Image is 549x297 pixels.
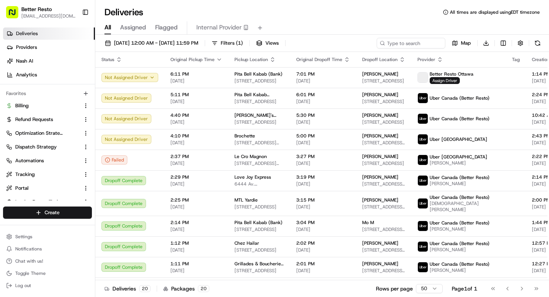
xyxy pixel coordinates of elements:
[362,197,398,203] span: [PERSON_NAME]
[3,155,92,167] button: Automations
[45,209,59,216] span: Create
[6,116,80,123] a: Refund Requests
[296,226,350,232] span: [DATE]
[170,247,222,253] span: [DATE]
[3,87,92,100] div: Favorites
[16,44,37,51] span: Providers
[21,5,52,13] button: Better Resto
[452,285,477,292] div: Page 1 of 1
[234,226,284,232] span: [STREET_ADDRESS]
[3,127,92,139] button: Optimization Strategy
[418,262,428,272] img: uber-new-logo.jpeg
[362,71,398,77] span: [PERSON_NAME]
[15,270,46,276] span: Toggle Theme
[234,56,268,63] span: Pickup Location
[362,226,405,232] span: [STREET_ADDRESS][PERSON_NAME]
[16,71,37,78] span: Analytics
[430,77,460,84] span: Assign Driver
[170,240,222,246] span: 1:12 PM
[234,153,267,160] span: Le Cro Magnon
[8,171,14,178] div: 📗
[234,261,284,267] span: Grillades & Boucherie Farhat
[61,168,125,181] a: 💻API Documentation
[418,93,428,103] img: uber-new-logo.jpeg
[208,38,246,48] button: Filters(1)
[170,92,222,98] span: 5:11 PM
[296,92,350,98] span: 6:01 PM
[170,268,222,274] span: [DATE]
[234,174,271,180] span: Love Joy Express
[3,141,92,153] button: Dispatch Strategy
[170,133,222,139] span: 4:10 PM
[29,139,45,145] span: [DATE]
[234,98,284,105] span: [STREET_ADDRESS]
[296,133,350,139] span: 5:00 PM
[114,40,198,47] span: [DATE] 12:00 AM - [DATE] 11:59 PM
[198,285,209,292] div: 20
[450,9,540,15] span: All times are displayed using EDT timezone
[6,144,80,150] a: Dispatch Strategy
[418,134,428,144] img: uber-new-logo.jpeg
[362,140,405,146] span: [STREET_ADDRESS][PERSON_NAME]
[362,153,398,160] span: [PERSON_NAME]
[15,185,29,192] span: Portal
[101,38,202,48] button: [DATE] 12:00 AM - [DATE] 11:59 PM
[418,176,428,186] img: uber-new-logo.jpeg
[3,256,92,266] button: Chat with us!
[3,113,92,126] button: Refund Requests
[61,118,77,124] span: [DATE]
[362,268,405,274] span: [STREET_ADDRESS][PERSON_NAME]
[3,69,95,81] a: Analytics
[130,75,139,84] button: Start new chat
[234,240,259,246] span: Chez Hailar
[512,56,520,63] span: Tag
[170,160,222,166] span: [DATE]
[170,220,222,226] span: 2:14 PM
[362,261,398,267] span: [PERSON_NAME]
[418,221,428,231] img: uber-new-logo.jpeg
[296,71,350,77] span: 7:01 PM
[104,6,143,18] h1: Deliveries
[3,244,92,254] button: Notifications
[3,55,95,67] a: Nash AI
[430,136,487,142] span: Uber [GEOGRAPHIC_DATA]
[461,40,471,47] span: Map
[362,247,405,253] span: [STREET_ADDRESS] [STREET_ADDRESS]
[430,200,500,213] span: [DEMOGRAPHIC_DATA][PERSON_NAME]
[234,119,284,125] span: [STREET_ADDRESS]
[34,73,125,81] div: Start new chat
[430,261,490,267] span: Uber Canada (Better Resto)
[296,140,350,146] span: [DATE]
[101,56,114,63] span: Status
[21,13,76,19] span: [EMAIL_ADDRESS][DOMAIN_NAME]
[362,204,405,210] span: [STREET_ADDRESS] [STREET_ADDRESS]
[234,197,258,203] span: MTL Yardie
[15,234,32,240] span: Settings
[418,199,428,208] img: uber-new-logo.jpeg
[155,23,178,32] span: Flagged
[15,102,29,109] span: Billing
[15,246,42,252] span: Notifications
[3,207,92,219] button: Create
[430,95,490,101] span: Uber Canada (Better Resto)
[170,261,222,267] span: 1:11 PM
[362,112,398,118] span: [PERSON_NAME]
[430,174,490,181] span: Uber Canada (Better Resto)
[430,116,490,122] span: Uber Canada (Better Resto)
[101,155,127,165] button: Failed
[296,119,350,125] span: [DATE]
[430,194,490,200] span: Uber Canada (Better Resto)
[377,38,445,48] input: Type to search
[532,38,543,48] button: Refresh
[118,98,139,107] button: See all
[430,226,490,232] span: [PERSON_NAME]
[430,220,490,226] span: Uber Canada (Better Resto)
[448,38,474,48] button: Map
[3,268,92,279] button: Toggle Theme
[163,285,209,292] div: Packages
[418,155,428,165] img: uber-new-logo.jpeg
[234,204,284,210] span: [STREET_ADDRESS]
[3,41,95,53] a: Providers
